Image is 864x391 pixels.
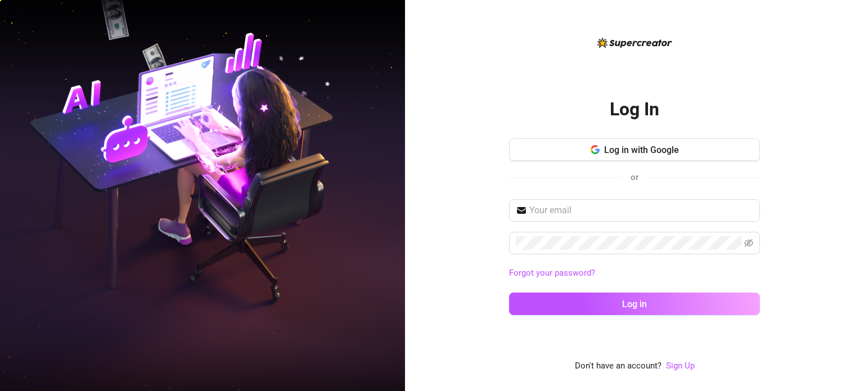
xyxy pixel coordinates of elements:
[529,204,753,217] input: Your email
[666,359,695,373] a: Sign Up
[509,267,760,280] a: Forgot your password?
[509,293,760,315] button: Log in
[666,361,695,371] a: Sign Up
[509,138,760,161] button: Log in with Google
[622,299,647,309] span: Log in
[610,98,659,121] h2: Log In
[575,359,661,373] span: Don't have an account?
[744,239,753,248] span: eye-invisible
[509,268,595,278] a: Forgot your password?
[597,38,672,48] img: logo-BBDzfeDw.svg
[631,172,638,182] span: or
[604,145,679,155] span: Log in with Google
